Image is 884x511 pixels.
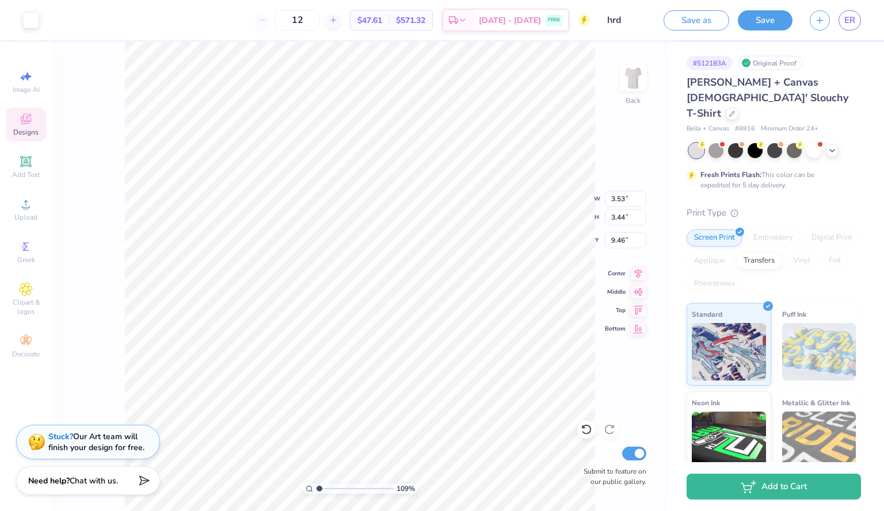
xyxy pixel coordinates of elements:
[692,412,766,469] img: Neon Ink
[687,124,729,134] span: Bella + Canvas
[786,252,818,270] div: Vinyl
[6,298,46,316] span: Clipart & logos
[782,412,856,469] img: Metallic & Glitter Ink
[622,67,645,90] img: Back
[664,10,729,30] button: Save as
[14,213,37,222] span: Upload
[28,475,70,486] strong: Need help?
[17,255,35,264] span: Greek
[821,252,848,270] div: Foil
[746,229,801,247] div: Embroidery
[687,229,742,247] div: Screen Print
[738,56,803,70] div: Original Proof
[738,10,792,30] button: Save
[700,170,761,179] strong: Fresh Prints Flash:
[687,275,742,293] div: Rhinestones
[626,95,641,106] div: Back
[844,14,855,27] span: ER
[48,431,73,442] strong: Stuck?
[13,85,40,94] span: Image AI
[48,431,144,453] div: Our Art team will finish your design for free.
[605,306,626,314] span: Top
[605,325,626,333] span: Bottom
[782,323,856,381] img: Puff Ink
[605,270,626,278] span: Center
[548,16,560,24] span: FREE
[687,206,861,220] div: Print Type
[761,124,818,134] span: Minimum Order: 24 +
[70,475,118,486] span: Chat with us.
[687,474,861,500] button: Add to Cart
[397,483,415,494] span: 109 %
[687,252,733,270] div: Applique
[839,10,861,30] a: ER
[692,323,766,381] img: Standard
[13,128,39,137] span: Designs
[782,397,850,409] span: Metallic & Glitter Ink
[12,349,40,359] span: Decorate
[12,170,40,179] span: Add Text
[599,9,655,32] input: Untitled Design
[275,10,320,30] input: – –
[692,308,722,320] span: Standard
[479,14,541,26] span: [DATE] - [DATE]
[577,466,646,487] label: Submit to feature on our public gallery.
[357,14,382,26] span: $47.61
[735,124,755,134] span: # 8816
[396,14,425,26] span: $571.32
[736,252,782,270] div: Transfers
[700,170,842,190] div: This color can be expedited for 5 day delivery.
[692,397,720,409] span: Neon Ink
[687,56,733,70] div: # 512183A
[605,288,626,296] span: Middle
[804,229,860,247] div: Digital Print
[687,75,848,120] span: [PERSON_NAME] + Canvas [DEMOGRAPHIC_DATA]' Slouchy T-Shirt
[782,308,806,320] span: Puff Ink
